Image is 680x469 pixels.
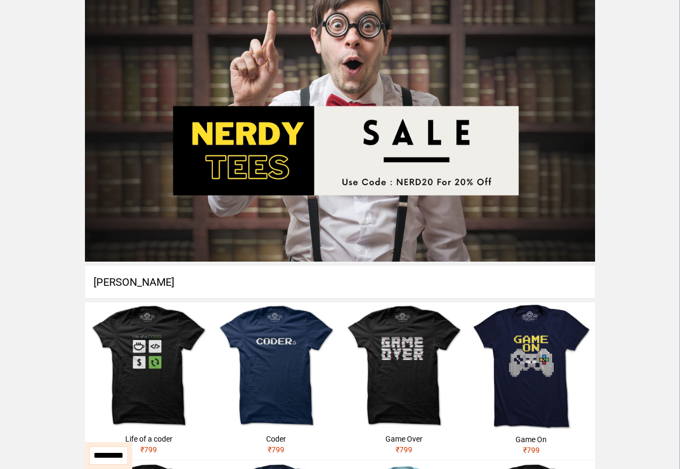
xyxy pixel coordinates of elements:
span: ₹ 799 [140,445,157,454]
div: Game Over [345,434,463,444]
span: ₹ 799 [396,445,412,454]
img: game-over.jpg [340,302,468,430]
a: Game On₹799 [468,302,595,460]
img: coder.jpg [212,302,340,430]
a: Life of a coder₹799 [85,302,212,460]
a: Coder₹799 [212,302,340,460]
div: Game On [472,434,591,445]
img: 1-29.jpg [468,302,595,430]
h1: [PERSON_NAME] [85,266,595,298]
div: Coder [217,434,335,444]
img: life-of-a-coder.jpg [85,302,212,430]
div: Life of a coder [89,434,208,444]
span: ₹ 799 [523,446,540,454]
a: Game Over₹799 [340,302,468,460]
span: ₹ 799 [268,445,284,454]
